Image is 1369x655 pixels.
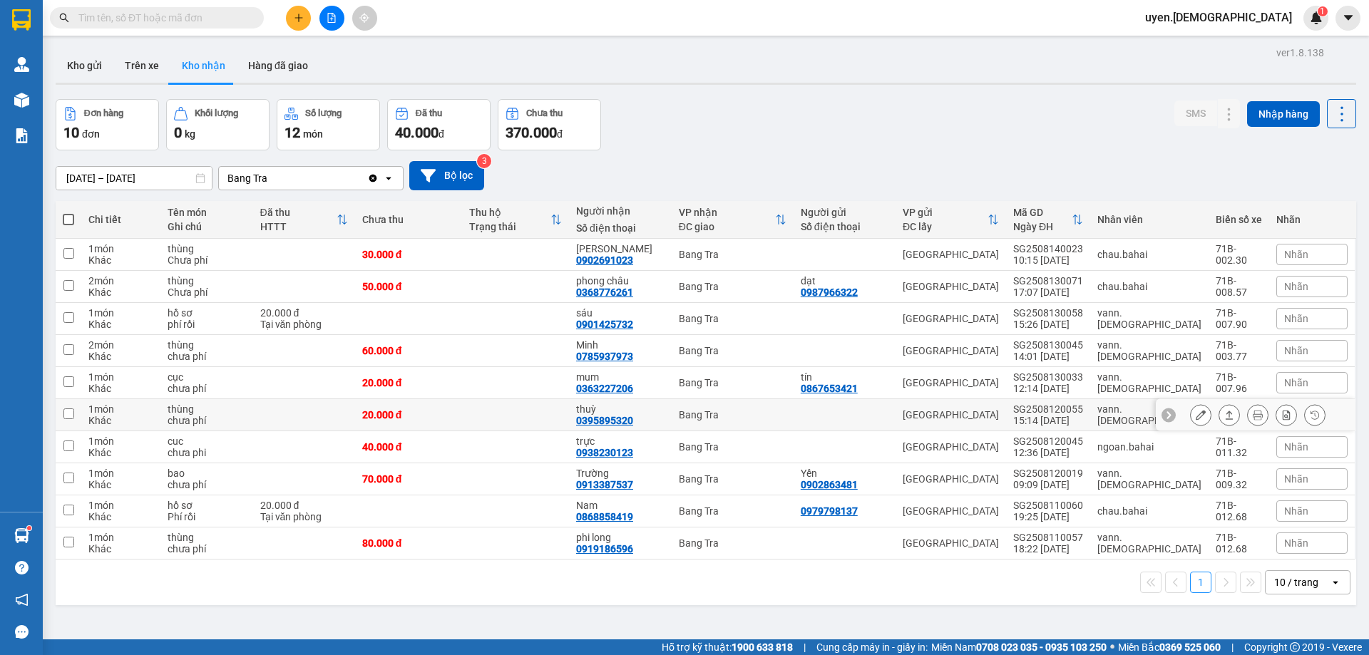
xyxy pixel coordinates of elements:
span: Cung cấp máy in - giấy in: [816,639,928,655]
button: Nhập hàng [1247,101,1320,127]
div: Mã GD [1013,207,1072,218]
div: Khác [88,511,153,522]
span: Nhãn [1284,313,1308,324]
strong: 1900 633 818 [732,641,793,653]
div: Biển số xe [1216,214,1262,225]
div: Khác [88,319,153,330]
input: Tìm tên, số ĐT hoặc mã đơn [78,10,247,26]
div: cuc [168,435,245,447]
div: [GEOGRAPHIC_DATA] [903,345,999,356]
div: Bang Tra [679,441,786,453]
th: Toggle SortBy [1006,201,1090,239]
strong: 0369 525 060 [1159,641,1221,653]
div: thùng [168,339,245,351]
button: 1 [1190,572,1211,593]
sup: 1 [27,526,31,530]
span: đơn [82,128,100,140]
div: SG2508130045 [1013,339,1083,351]
div: Khác [88,479,153,490]
div: 71B-007.90 [1216,307,1262,330]
div: Nhân viên [1097,214,1201,225]
div: Bang Tra [679,505,786,517]
div: 0785937973 [576,351,633,362]
div: chưa phí [168,543,245,555]
img: solution-icon [14,128,29,143]
div: hồ sơ [168,307,245,319]
div: Bang Tra [227,171,267,185]
img: warehouse-icon [14,93,29,108]
div: [GEOGRAPHIC_DATA] [903,249,999,260]
span: Nhãn [1284,505,1308,517]
div: phí rồi [168,319,245,330]
div: SG2508120055 [1013,403,1083,415]
div: [GEOGRAPHIC_DATA] [903,281,999,292]
button: SMS [1174,100,1217,126]
div: thùng [168,243,245,254]
div: vann.bahai [1097,403,1201,426]
div: 60.000 đ [362,345,455,356]
th: Toggle SortBy [253,201,355,239]
div: Tại văn phòng [260,511,348,522]
svg: open [1330,577,1341,588]
div: hồ sơ [168,500,245,511]
button: Chưa thu370.000đ [498,99,601,150]
div: [GEOGRAPHIC_DATA] [903,313,999,324]
div: 1 món [88,435,153,447]
div: Bang Tra [679,249,786,260]
span: Nhãn [1284,377,1308,388]
div: vann.bahai [1097,532,1201,555]
div: 71B-012.68 [1216,500,1262,522]
div: 71B-003.77 [1216,339,1262,362]
div: Chưa phí [168,287,245,298]
div: 1 món [88,532,153,543]
button: aim [352,6,377,31]
div: Chưa phí [168,254,245,266]
button: file-add [319,6,344,31]
div: 20.000 đ [260,307,348,319]
div: Bang Tra [679,313,786,324]
div: bao [168,468,245,479]
img: warehouse-icon [14,57,29,72]
span: Nhãn [1284,441,1308,453]
div: 10 / trang [1274,575,1318,589]
div: 0368776261 [576,287,633,298]
div: 14:01 [DATE] [1013,351,1083,362]
div: mum [576,371,665,383]
span: 10 [63,124,79,141]
div: 0867653421 [801,383,858,394]
div: Đơn hàng [84,108,123,118]
div: thùng [168,403,245,415]
th: Toggle SortBy [672,201,794,239]
div: SG2508120045 [1013,435,1083,447]
div: [GEOGRAPHIC_DATA] [903,537,999,549]
div: SG2508110060 [1013,500,1083,511]
span: Miền Nam [931,639,1107,655]
img: warehouse-icon [14,528,29,543]
div: 40.000 đ [362,441,455,453]
div: 20.000 đ [362,409,455,421]
div: chưa phí [168,383,245,394]
span: Hỗ trợ kỹ thuật: [662,639,793,655]
div: Người nhận [576,205,665,217]
span: 40.000 [395,124,439,141]
div: 0395895320 [576,415,633,426]
div: ĐC lấy [903,221,988,232]
div: 09:09 [DATE] [1013,479,1083,490]
div: chau.bahai [1097,281,1201,292]
div: Giao hàng [1219,404,1240,426]
span: | [1231,639,1234,655]
span: Nhãn [1284,473,1308,485]
div: 10:15 [DATE] [1013,254,1083,266]
div: 0938230123 [576,447,633,458]
div: VP gửi [903,207,988,218]
div: 80.000 đ [362,537,455,549]
div: Bang Tra [679,281,786,292]
div: HTTT [260,221,337,232]
div: 71B-002.30 [1216,243,1262,266]
strong: 0708 023 035 - 0935 103 250 [976,641,1107,653]
div: Khác [88,415,153,426]
span: 12 [284,124,300,141]
div: 1 món [88,500,153,511]
div: thùng [168,275,245,287]
div: Thu hộ [469,207,550,218]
